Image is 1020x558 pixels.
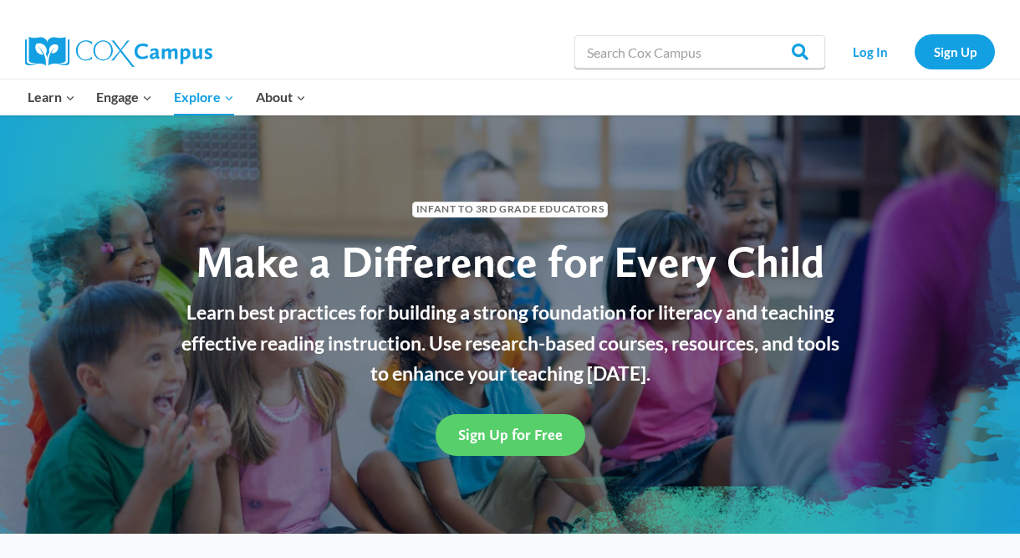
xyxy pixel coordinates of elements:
input: Search Cox Campus [574,35,825,69]
span: Engage [96,86,152,108]
a: Log In [834,34,906,69]
span: Explore [174,86,234,108]
nav: Secondary Navigation [834,34,995,69]
span: Learn [28,86,75,108]
span: About [256,86,306,108]
span: Make a Difference for Every Child [196,235,824,288]
span: Infant to 3rd Grade Educators [412,202,608,218]
span: Sign Up for Free [458,426,563,443]
p: Learn best practices for building a strong foundation for literacy and teaching effective reading... [171,297,849,389]
nav: Primary Navigation [17,79,316,115]
img: Cox Campus [25,37,212,67]
a: Sign Up [915,34,995,69]
a: Sign Up for Free [436,414,585,455]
